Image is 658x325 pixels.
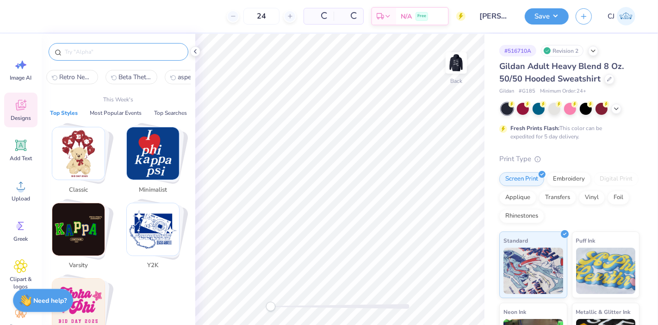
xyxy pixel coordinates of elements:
[503,307,526,317] span: Neon Ink
[64,47,182,56] input: Try "Alpha"
[138,186,168,195] span: Minimalist
[503,248,563,294] img: Standard
[510,124,624,141] div: This color can be expedited for 5 day delivery.
[499,45,536,56] div: # 516710A
[510,125,559,132] strong: Fresh Prints Flash:
[594,172,639,186] div: Digital Print
[118,73,152,81] span: Beta Theta Pi 90s Colorful Snowboarder
[138,261,168,270] span: Y2K
[499,172,544,186] div: Screen Print
[243,8,279,25] input: – –
[63,186,93,195] span: Classic
[525,8,569,25] button: Save
[576,248,636,294] img: Puff Ink
[52,127,105,180] img: Classic
[46,70,98,84] button: Retro Neon Cinema0
[59,73,93,81] span: Retro Neon Cinema
[503,236,528,245] span: Standard
[608,191,629,205] div: Foil
[547,172,591,186] div: Embroidery
[499,87,514,95] span: Gildan
[52,203,105,256] img: Varsity
[417,13,426,19] span: Free
[47,108,81,118] button: Top Styles
[178,73,195,81] span: aspen
[6,275,36,290] span: Clipart & logos
[450,77,462,85] div: Back
[499,61,624,84] span: Gildan Adult Heavy Blend 8 Oz. 50/50 Hooded Sweatshirt
[401,12,412,21] span: N/A
[46,203,116,274] button: Stack Card Button Varsity
[151,108,190,118] button: Top Searches
[499,154,639,164] div: Print Type
[541,45,584,56] div: Revision 2
[519,87,535,95] span: # G185
[499,209,544,223] div: Rhinestones
[12,195,30,202] span: Upload
[121,203,191,274] button: Stack Card Button Y2K
[499,191,536,205] div: Applique
[104,95,134,104] p: This Week's
[447,54,466,72] img: Back
[539,191,576,205] div: Transfers
[34,296,67,305] strong: Need help?
[617,7,635,25] img: Carljude Jashper Liwanag
[472,7,518,25] input: Untitled Design
[46,127,116,198] button: Stack Card Button Classic
[14,235,28,243] span: Greek
[540,87,586,95] span: Minimum Order: 24 +
[106,70,157,84] button: Beta Theta Pi 90s Colorful Snowboarder1
[603,7,639,25] a: CJ
[87,108,144,118] button: Most Popular Events
[63,261,93,270] span: Varsity
[608,11,615,22] span: CJ
[127,203,179,256] img: Y2K
[576,236,596,245] span: Puff Ink
[576,307,631,317] span: Metallic & Glitter Ink
[579,191,605,205] div: Vinyl
[121,127,191,198] button: Stack Card Button Minimalist
[266,302,275,311] div: Accessibility label
[10,155,32,162] span: Add Text
[11,114,31,122] span: Designs
[10,74,32,81] span: Image AI
[165,70,200,84] button: aspen2
[127,127,179,180] img: Minimalist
